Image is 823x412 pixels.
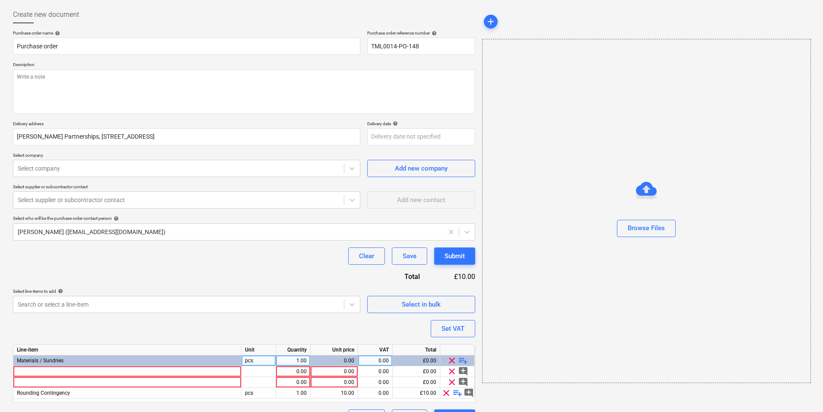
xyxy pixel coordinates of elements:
button: Browse Files [617,220,676,237]
button: Clear [348,247,385,265]
div: 10.00 [314,388,354,399]
span: help [53,31,60,36]
div: Select who will be the purchase order contact person [13,216,475,221]
div: Purchase order name [13,30,360,36]
span: help [430,31,437,36]
div: Submit [445,250,465,262]
p: Delivery address [13,121,360,128]
div: 0.00 [362,377,389,388]
div: Select line-items to add [13,288,360,294]
span: Create new document [13,10,79,20]
div: Browse Files [628,222,665,234]
span: clear [447,377,457,387]
div: Set VAT [442,323,464,334]
div: 0.00 [362,388,389,399]
div: Quantity [276,345,311,355]
div: £0.00 [393,366,440,377]
div: Unit price [311,345,358,355]
input: Reference number [367,38,475,55]
div: Total [363,272,434,282]
button: Add new company [367,160,475,177]
div: £10.00 [393,388,440,399]
p: Select supplier or subcontractor contact [13,184,360,191]
div: £0.00 [393,355,440,366]
button: Select in bulk [367,296,475,313]
div: 0.00 [314,377,354,388]
span: clear [447,366,457,377]
div: 1.00 [280,355,307,366]
input: Document name [13,38,360,55]
div: 0.00 [314,366,354,377]
div: Select in bulk [402,299,441,310]
span: help [391,121,398,126]
span: add_comment [464,388,474,398]
span: Materials / Sundries [17,358,64,364]
button: Save [392,247,427,265]
div: pcs [241,388,276,399]
div: £0.00 [393,377,440,388]
span: clear [441,388,451,398]
span: clear [447,355,457,366]
input: Delivery date not specified [367,128,475,146]
button: Set VAT [431,320,475,337]
div: 0.00 [314,355,354,366]
div: £10.00 [434,272,475,282]
div: Line-item [13,345,241,355]
div: Clear [359,250,374,262]
input: Delivery address [13,128,360,146]
div: 0.00 [280,366,307,377]
p: Description [13,62,475,69]
p: Select company [13,152,360,160]
div: Total [393,345,440,355]
div: Add new company [395,163,448,174]
div: 0.00 [362,366,389,377]
span: playlist_add [458,355,468,366]
div: 1.00 [280,388,307,399]
span: add_comment [458,377,468,387]
span: add_comment [458,366,468,377]
div: 0.00 [362,355,389,366]
button: Submit [434,247,475,265]
div: Delivery date [367,121,475,127]
iframe: Chat Widget [780,371,823,412]
div: VAT [358,345,393,355]
div: Unit [241,345,276,355]
span: add [486,16,496,27]
div: Browse Files [482,39,811,383]
div: Save [403,250,416,262]
div: 0.00 [280,377,307,388]
span: help [56,288,63,294]
span: Rounding Contingency [17,390,70,396]
div: Purchase order reference number [367,30,475,36]
span: playlist_add [452,388,463,398]
div: pcs [241,355,276,366]
span: help [112,216,119,221]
